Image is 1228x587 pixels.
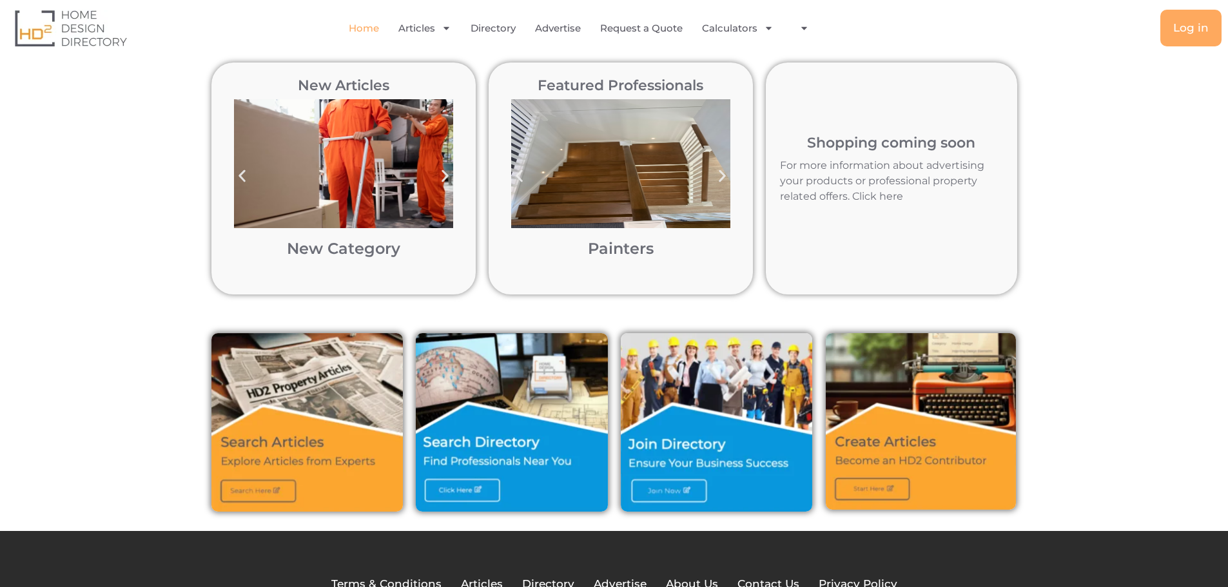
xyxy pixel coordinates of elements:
[471,14,516,43] a: Directory
[505,79,737,93] h2: Featured Professionals
[431,162,460,191] div: Next slide
[588,239,654,258] a: Painters
[228,93,460,278] div: 3 / 12
[228,79,460,93] h2: New Articles
[505,162,534,191] div: Previous slide
[398,14,451,43] a: Articles
[600,14,683,43] a: Request a Quote
[1173,23,1209,34] span: Log in
[702,14,774,43] a: Calculators
[708,162,737,191] div: Next slide
[287,239,400,258] a: New Category
[349,14,379,43] a: Home
[535,14,581,43] a: Advertise
[505,93,737,278] div: 3 / 12
[249,14,918,43] nav: Menu
[228,162,257,191] div: Previous slide
[1160,10,1222,46] a: Log in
